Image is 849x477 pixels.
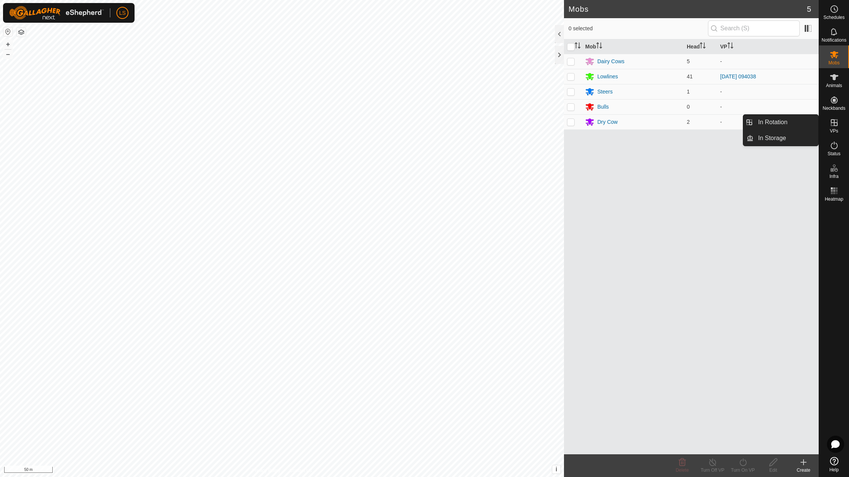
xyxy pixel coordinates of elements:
[556,466,557,472] span: i
[758,134,786,143] span: In Storage
[717,39,819,54] th: VP
[687,73,693,79] span: 41
[569,5,807,14] h2: Mobs
[582,39,684,54] th: Mob
[3,50,13,59] button: –
[569,25,708,33] span: 0 selected
[827,151,840,156] span: Status
[252,467,280,474] a: Privacy Policy
[717,114,819,129] td: -
[597,58,625,65] div: Dairy Cows
[727,44,733,50] p-sorticon: Activate to sort
[753,131,818,146] a: In Storage
[9,6,104,20] img: Gallagher Logo
[758,467,788,474] div: Edit
[829,468,839,472] span: Help
[687,58,690,64] span: 5
[597,73,618,81] div: Lowlines
[825,197,843,201] span: Heatmap
[753,115,818,130] a: In Rotation
[788,467,819,474] div: Create
[684,39,717,54] th: Head
[807,3,811,15] span: 5
[758,118,787,127] span: In Rotation
[290,467,312,474] a: Contact Us
[596,44,602,50] p-sorticon: Activate to sort
[823,15,844,20] span: Schedules
[822,38,846,42] span: Notifications
[687,104,690,110] span: 0
[687,89,690,95] span: 1
[717,99,819,114] td: -
[597,103,609,111] div: Bulls
[676,468,689,473] span: Delete
[3,40,13,49] button: +
[829,174,838,179] span: Infra
[819,454,849,475] a: Help
[720,73,756,79] a: [DATE] 094038
[826,83,842,88] span: Animals
[119,9,125,17] span: LS
[728,467,758,474] div: Turn On VP
[829,61,840,65] span: Mobs
[575,44,581,50] p-sorticon: Activate to sort
[743,115,818,130] li: In Rotation
[597,88,612,96] div: Steers
[552,465,561,474] button: i
[17,28,26,37] button: Map Layers
[700,44,706,50] p-sorticon: Activate to sort
[708,20,800,36] input: Search (S)
[822,106,845,111] span: Neckbands
[597,118,618,126] div: Dry Cow
[687,119,690,125] span: 2
[717,84,819,99] td: -
[743,131,818,146] li: In Storage
[717,54,819,69] td: -
[697,467,728,474] div: Turn Off VP
[3,27,13,36] button: Reset Map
